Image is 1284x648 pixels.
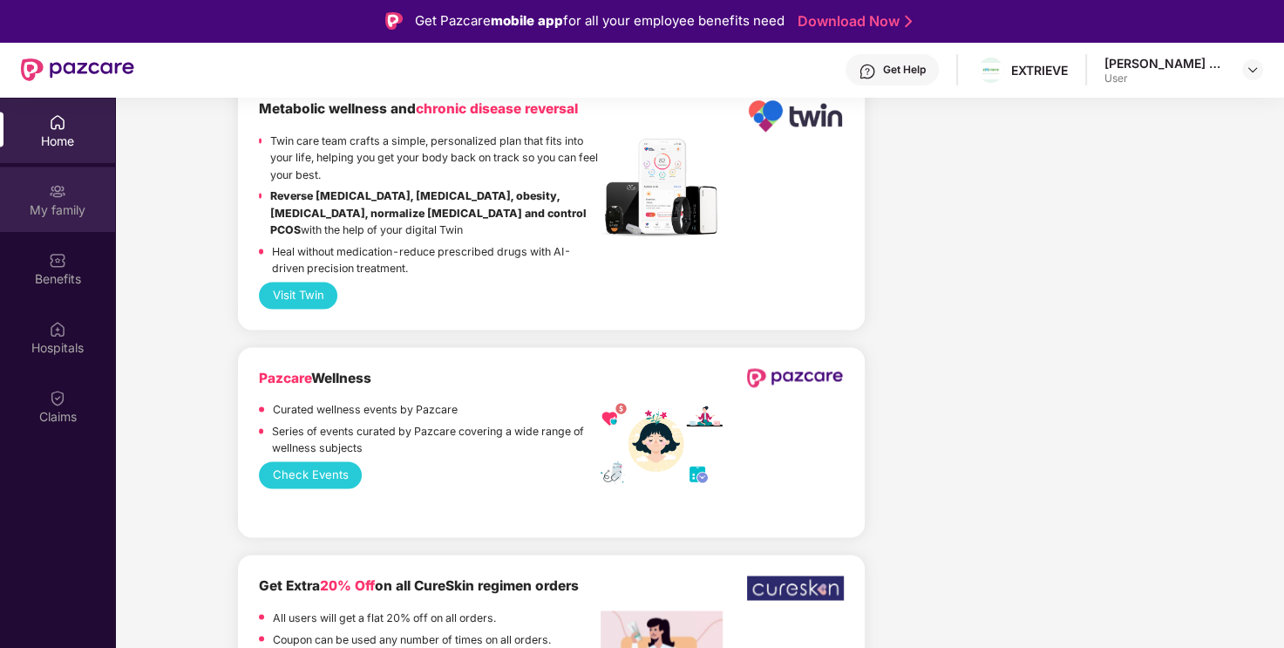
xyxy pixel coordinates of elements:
[49,113,66,131] img: svg+xml;base64,PHN2ZyBpZD0iSG9tZSIgeG1sbnM9Imh0dHA6Ly93d3cudzMub3JnLzIwMDAvc3ZnIiB3aWR0aD0iMjAiIG...
[259,100,578,117] b: Metabolic wellness and
[49,389,66,406] img: svg+xml;base64,PHN2ZyBpZD0iQ2xhaW0iIHhtbG5zPSJodHRwOi8vd3d3LnczLm9yZy8yMDAwL3N2ZyIgd2lkdGg9IjIwIi...
[259,461,361,488] button: Check Events
[259,282,336,309] button: Visit Twin
[21,58,134,81] img: New Pazcare Logo
[259,370,311,386] span: Pazcare
[270,188,601,239] p: with the help of your digital Twin
[601,133,723,240] img: Header.jpg
[859,63,876,80] img: svg+xml;base64,PHN2ZyBpZD0iSGVscC0zMngzMiIgeG1sbnM9Imh0dHA6Ly93d3cudzMub3JnLzIwMDAvc3ZnIiB3aWR0aD...
[747,368,845,387] img: newPazcareLogo.svg
[49,320,66,338] img: svg+xml;base64,PHN2ZyBpZD0iSG9zcGl0YWxzIiB4bWxucz0iaHR0cDovL3d3dy53My5vcmcvMjAwMC9zdmciIHdpZHRoPS...
[259,577,579,594] b: Get Extra on all CureSkin regimen orders
[49,251,66,269] img: svg+xml;base64,PHN2ZyBpZD0iQmVuZWZpdHMiIHhtbG5zPSJodHRwOi8vd3d3LnczLm9yZy8yMDAwL3N2ZyIgd2lkdGg9Ij...
[1104,72,1226,85] div: User
[415,10,785,31] div: Get Pazcare for all your employee benefits need
[601,403,723,486] img: wellness_mobile.png
[1011,62,1068,78] div: EXTRIEVE
[416,100,578,117] span: chronic disease reversal
[905,12,912,31] img: Stroke
[978,63,1003,78] img: download%20(1).png
[798,12,907,31] a: Download Now
[747,99,845,133] img: Logo.png
[49,182,66,200] img: svg+xml;base64,PHN2ZyB3aWR0aD0iMjAiIGhlaWdodD0iMjAiIHZpZXdCb3g9IjAgMCAyMCAyMCIgZmlsbD0ibm9uZSIgeG...
[259,370,371,386] b: Wellness
[1104,55,1226,72] div: [PERSON_NAME] V R
[747,576,845,600] img: WhatsApp%20Image%202022-12-23%20at%206.17.28%20PM.jpeg
[270,189,587,236] strong: Reverse [MEDICAL_DATA], [MEDICAL_DATA], obesity, [MEDICAL_DATA], normalize [MEDICAL_DATA] and con...
[270,133,601,184] p: Twin care team crafts a simple, personalized plan that fits into your life, helping you get your ...
[883,63,926,77] div: Get Help
[491,12,563,29] strong: mobile app
[273,631,551,648] p: Coupon can be used any number of times on all orders.
[320,577,375,594] span: 20% Off
[1246,63,1260,77] img: svg+xml;base64,PHN2ZyBpZD0iRHJvcGRvd24tMzJ4MzIiIHhtbG5zPSJodHRwOi8vd3d3LnczLm9yZy8yMDAwL3N2ZyIgd2...
[273,401,458,419] p: Curated wellness events by Pazcare
[273,609,496,626] p: All users will get a flat 20% off on all orders.
[385,12,403,30] img: Logo
[272,243,601,277] p: Heal without medication-reduce prescribed drugs with AI-driven precision treatment.
[272,423,601,457] p: Series of events curated by Pazcare covering a wide range of wellness subjects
